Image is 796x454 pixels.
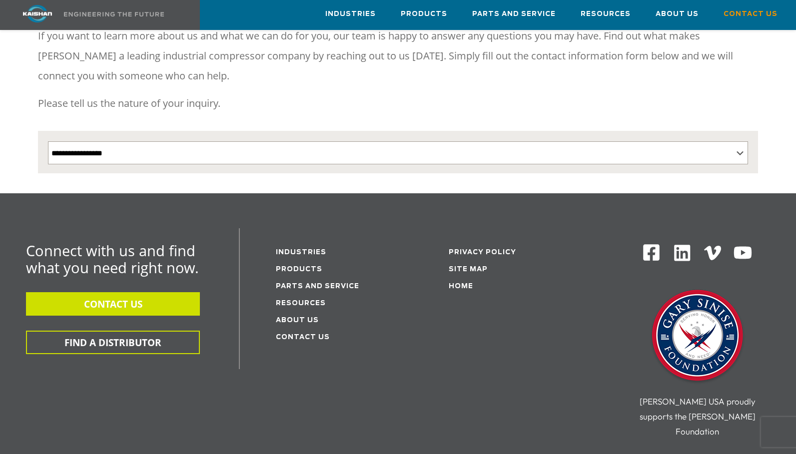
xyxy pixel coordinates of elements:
a: Resources [276,300,326,307]
a: Site Map [449,266,488,273]
span: Products [401,8,447,20]
img: Youtube [733,243,753,263]
img: Engineering the future [64,12,164,16]
span: Connect with us and find what you need right now. [26,241,199,277]
a: Products [401,0,447,27]
img: Vimeo [704,246,721,260]
a: Products [276,266,322,273]
a: Parts and service [276,283,359,290]
span: Industries [325,8,376,20]
p: If you want to learn more about us and what we can do for you, our team is happy to answer any qu... [38,26,759,86]
p: Please tell us the nature of your inquiry. [38,93,759,113]
button: CONTACT US [26,292,200,316]
span: Contact Us [724,8,778,20]
a: Industries [276,249,326,256]
span: About Us [656,8,699,20]
span: [PERSON_NAME] USA proudly supports the [PERSON_NAME] Foundation [640,396,756,437]
a: Parts and Service [472,0,556,27]
span: Parts and Service [472,8,556,20]
a: Industries [325,0,376,27]
a: About Us [276,317,319,324]
a: Privacy Policy [449,249,516,256]
a: Contact Us [276,334,330,341]
a: About Us [656,0,699,27]
a: Home [449,283,473,290]
a: Resources [581,0,631,27]
img: Gary Sinise Foundation [648,287,748,387]
img: Facebook [642,243,661,262]
img: Linkedin [673,243,692,263]
span: Resources [581,8,631,20]
a: Contact Us [724,0,778,27]
button: FIND A DISTRIBUTOR [26,331,200,354]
